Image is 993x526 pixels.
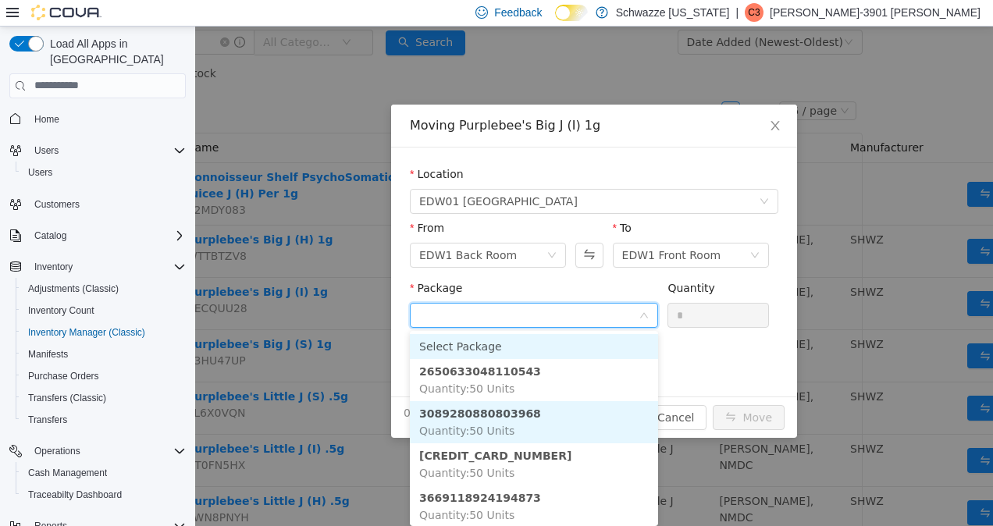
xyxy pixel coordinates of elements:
[16,343,192,365] button: Manifests
[22,301,101,320] a: Inventory Count
[735,3,739,22] p: |
[34,261,73,273] span: Inventory
[418,195,436,208] label: To
[28,258,79,276] button: Inventory
[22,410,73,429] a: Transfers
[224,381,346,393] strong: 3089280880803968
[28,326,145,339] span: Inventory Manager (Classic)
[215,255,267,268] label: Package
[748,3,760,22] span: C3
[28,392,106,404] span: Transfers (Classic)
[22,323,151,342] a: Inventory Manager (Classic)
[22,279,125,298] a: Adjustments (Classic)
[22,163,59,182] a: Users
[3,440,192,462] button: Operations
[16,162,192,183] button: Users
[518,379,589,403] button: icon: swapMove
[22,345,186,364] span: Manifests
[208,379,330,395] span: 0 Units will be moved.
[16,484,192,506] button: Traceabilty Dashboard
[28,489,122,501] span: Traceabilty Dashboard
[224,440,319,453] span: Quantity : 50 Units
[34,113,59,126] span: Home
[16,300,192,322] button: Inventory Count
[444,284,454,295] i: icon: down
[564,170,574,181] i: icon: down
[22,485,128,504] a: Traceabilty Dashboard
[28,166,52,179] span: Users
[28,442,186,460] span: Operations
[16,278,192,300] button: Adjustments (Classic)
[16,322,192,343] button: Inventory Manager (Classic)
[3,256,192,278] button: Inventory
[28,195,86,214] a: Customers
[22,464,186,482] span: Cash Management
[28,414,67,426] span: Transfers
[22,410,186,429] span: Transfers
[22,485,186,504] span: Traceabilty Dashboard
[44,36,186,67] span: Load All Apps in [GEOGRAPHIC_DATA]
[450,379,511,403] button: Cancel
[745,3,763,22] div: Cagney-3901 Martine
[22,323,186,342] span: Inventory Manager (Classic)
[380,216,408,241] button: Swap
[34,144,59,157] span: Users
[3,140,192,162] button: Users
[28,110,66,129] a: Home
[473,277,573,300] input: Quantity
[28,226,186,245] span: Catalog
[215,307,463,332] li: Select Package
[28,283,119,295] span: Adjustments (Classic)
[28,109,186,129] span: Home
[22,279,186,298] span: Adjustments (Classic)
[28,258,186,276] span: Inventory
[22,345,74,364] a: Manifests
[31,5,101,20] img: Cova
[16,387,192,409] button: Transfers (Classic)
[3,225,192,247] button: Catalog
[215,332,463,375] li: 2650633048110543
[28,370,99,382] span: Purchase Orders
[3,108,192,130] button: Home
[224,465,346,478] strong: 3669118924194873
[472,255,520,268] label: Quantity
[16,409,192,431] button: Transfers
[215,91,583,108] div: Moving Purplebee's Big J (I) 1g
[224,279,443,302] input: Package
[224,217,322,240] div: EDW1 Back Room
[215,195,249,208] label: From
[28,194,186,214] span: Customers
[28,348,68,361] span: Manifests
[22,163,186,182] span: Users
[224,398,319,410] span: Quantity : 50 Units
[574,93,586,105] i: icon: close
[22,301,186,320] span: Inventory Count
[555,5,588,21] input: Dark Mode
[16,365,192,387] button: Purchase Orders
[22,389,112,407] a: Transfers (Classic)
[224,339,346,351] strong: 2650633048110543
[22,367,105,386] a: Purchase Orders
[22,389,186,407] span: Transfers (Classic)
[28,141,65,160] button: Users
[770,3,981,22] p: [PERSON_NAME]-3901 [PERSON_NAME]
[34,229,66,242] span: Catalog
[28,467,107,479] span: Cash Management
[34,445,80,457] span: Operations
[555,224,564,235] i: icon: down
[215,375,463,417] li: 3089280880803968
[494,5,542,20] span: Feedback
[224,356,319,368] span: Quantity : 50 Units
[22,367,186,386] span: Purchase Orders
[215,417,463,459] li: 3534714498962617
[28,304,94,317] span: Inventory Count
[34,198,80,211] span: Customers
[427,217,526,240] div: EDW1 Front Room
[28,226,73,245] button: Catalog
[28,141,186,160] span: Users
[555,21,556,22] span: Dark Mode
[558,78,602,122] button: Close
[224,423,376,435] strong: [CREDIT_CARD_NUMBER]
[215,141,269,154] label: Location
[16,462,192,484] button: Cash Management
